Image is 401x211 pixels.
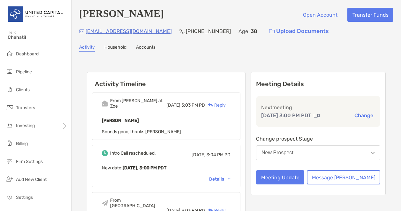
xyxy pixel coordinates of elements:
[110,150,156,156] div: Intro Call rescheduled.
[261,150,293,156] div: New Prospect
[6,121,13,129] img: investing icon
[256,135,380,143] p: Change prospect Stage
[8,35,67,40] span: Chahati!
[228,178,231,180] img: Chevron icon
[314,113,320,118] img: communication type
[16,87,30,93] span: Clients
[110,98,166,109] div: From [PERSON_NAME] at Zoe
[110,198,166,208] div: From [GEOGRAPHIC_DATA]
[16,123,35,128] span: Investing
[16,195,33,200] span: Settings
[371,152,375,154] img: Open dropdown arrow
[6,85,13,93] img: clients icon
[79,45,95,52] a: Activity
[79,29,84,33] img: Email Icon
[181,102,205,108] span: 3:03 PM PD
[16,69,32,75] span: Pipeline
[16,159,43,164] span: Firm Settings
[86,27,172,35] p: [EMAIL_ADDRESS][DOMAIN_NAME]
[256,80,380,88] p: Meeting Details
[186,27,231,35] p: [PHONE_NUMBER]
[347,8,393,22] button: Transfer Funds
[16,51,39,57] span: Dashboard
[6,68,13,75] img: pipeline icon
[265,24,333,38] a: Upload Documents
[179,29,185,34] img: Phone Icon
[6,139,13,147] img: billing icon
[208,103,213,107] img: Reply icon
[261,103,375,111] p: Next meeting
[136,45,155,52] a: Accounts
[205,102,226,109] div: Reply
[6,175,13,183] img: add_new_client icon
[6,50,13,57] img: dashboard icon
[192,152,206,158] span: [DATE]
[102,200,108,206] img: Event icon
[87,72,245,88] h6: Activity Timeline
[123,165,166,171] b: [DATE], 3:00 PM PDT
[6,103,13,111] img: transfers icon
[238,27,248,35] p: Age
[261,111,311,119] p: [DATE] 3:00 PM PDT
[269,29,275,34] img: button icon
[352,112,375,119] button: Change
[298,8,342,22] button: Open Account
[102,164,231,172] p: New date :
[256,145,380,160] button: New Prospect
[166,102,180,108] span: [DATE]
[102,101,108,107] img: Event icon
[8,3,64,26] img: United Capital Logo
[6,193,13,201] img: settings icon
[104,45,126,52] a: Household
[16,141,28,146] span: Billing
[307,170,380,184] button: Message [PERSON_NAME]
[256,170,304,184] button: Meeting Update
[16,177,47,182] span: Add New Client
[16,105,35,110] span: Transfers
[209,176,231,182] div: Details
[251,27,257,35] p: 38
[102,118,139,123] b: [PERSON_NAME]
[102,129,181,134] span: Sounds good, thanks [PERSON_NAME]
[102,150,108,156] img: Event icon
[207,152,231,158] span: 3:04 PM PD
[79,8,164,22] h4: [PERSON_NAME]
[6,157,13,165] img: firm-settings icon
